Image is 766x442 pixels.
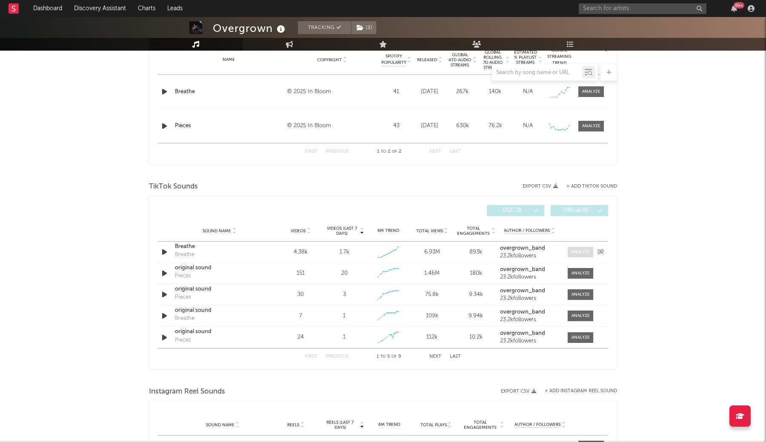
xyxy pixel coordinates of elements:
div: 75.8k [412,291,452,299]
span: Official ( 0 ) [556,208,595,213]
span: Spotify Popularity [381,53,406,66]
div: 76.2k [481,122,509,130]
div: 1 [343,333,346,342]
span: Author / Followers [504,228,550,234]
div: Pieces [175,272,191,280]
a: overgrown_band [500,288,559,294]
span: Sound Name [206,422,234,428]
a: original sound [175,328,264,336]
a: overgrown_band [500,267,559,273]
div: 99 + [734,2,744,9]
div: 151 [281,269,320,278]
button: Official(0) [551,205,608,216]
button: Last [450,354,461,359]
span: of [392,150,397,154]
button: Next [429,149,441,154]
button: Last [450,149,461,154]
div: 20 [341,269,348,278]
div: Global Streaming Trend (Last 60D) [546,47,572,73]
span: Copyright [317,57,342,63]
span: Released [417,57,437,63]
div: N/A [514,122,542,130]
div: 23.2k followers [500,338,559,344]
a: Breathe [175,88,283,96]
div: Breathe [175,242,264,251]
span: Global Rolling 7D Audio Streams [481,50,504,70]
strong: overgrown_band [500,245,545,251]
div: Overgrown [213,21,287,35]
strong: overgrown_band [500,309,545,315]
div: 1 [343,312,346,320]
div: Pieces [175,336,191,345]
span: Total Views [416,228,443,234]
span: Total Engagements [462,420,499,430]
button: Export CSV [501,389,536,394]
div: Name [175,57,283,63]
strong: overgrown_band [500,331,545,336]
a: overgrown_band [500,245,559,251]
span: Instagram Reel Sounds [149,387,225,397]
button: 99+ [731,5,737,12]
div: 9.34k [456,291,496,299]
div: 267k [448,88,477,96]
button: UGC(9) [487,205,544,216]
div: 41 [381,88,411,96]
span: Videos (last 7 days) [325,226,359,236]
div: © 2025 In Bloom [287,87,377,97]
a: overgrown_band [500,331,559,336]
div: 180k [456,269,496,278]
button: Previous [326,354,349,359]
span: of [392,355,397,359]
div: 112k [412,333,452,342]
a: original sound [175,306,264,315]
div: 30 [281,291,320,299]
span: Estimated % Playlist Streams Last Day [514,50,537,70]
div: [DATE] [415,122,444,130]
div: + Add Instagram Reel Sound [536,389,617,394]
span: UGC ( 9 ) [492,208,532,213]
div: 23.2k followers [500,253,559,259]
div: 43 [381,122,411,130]
div: 7 [281,312,320,320]
button: + Add TikTok Sound [558,184,617,189]
div: 3 [343,291,346,299]
div: 1 2 2 [366,147,412,157]
div: 23.2k followers [500,317,559,323]
button: (2) [352,21,376,34]
span: Reels [287,422,299,428]
button: Next [429,354,441,359]
button: Previous [326,149,349,154]
div: 23.2k followers [500,296,559,302]
div: 6M Trend [368,422,411,428]
span: Sound Name [203,228,231,234]
div: © 2025 In Bloom [287,121,377,131]
button: Tracking [298,21,351,34]
span: TikTok Sounds [149,182,198,192]
strong: overgrown_band [500,288,545,294]
strong: overgrown_band [500,267,545,272]
div: 23.2k followers [500,274,559,280]
a: Pieces [175,122,283,130]
a: original sound [175,285,264,294]
span: Videos [291,228,306,234]
div: 9.94k [456,312,496,320]
div: 893k [456,248,496,257]
div: Breathe [175,314,194,323]
div: 630k [448,122,477,130]
button: + Add TikTok Sound [566,184,617,189]
div: Breathe [175,251,194,259]
span: Reels (last 7 days) [321,420,359,430]
a: original sound [175,264,264,272]
div: 1.46M [412,269,452,278]
div: 109k [412,312,452,320]
div: Pieces [175,293,191,302]
button: Export CSV [523,184,558,189]
span: Global ATD Audio Streams [448,52,472,68]
div: 140k [481,88,509,96]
